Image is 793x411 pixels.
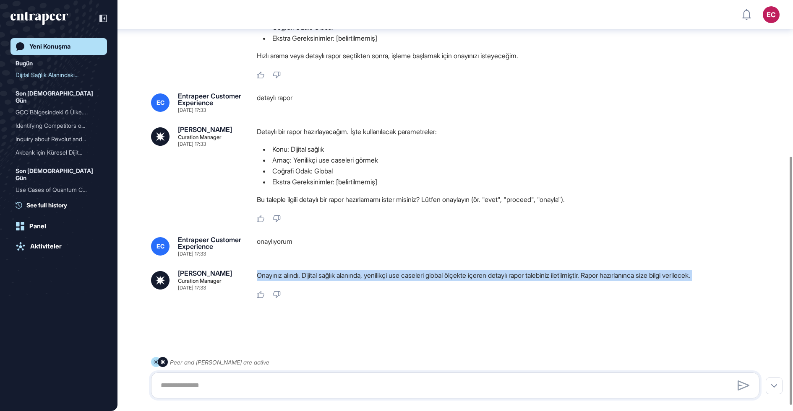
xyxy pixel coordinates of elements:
[178,142,206,147] div: [DATE] 17:33
[26,201,67,209] span: See full history
[257,165,766,176] li: Coğrafi Odak: Global
[178,251,206,256] div: [DATE] 17:33
[16,88,102,106] div: Son [DEMOGRAPHIC_DATA] Gün
[16,166,102,183] div: Son [DEMOGRAPHIC_DATA] Gün
[16,119,95,132] div: Identifying Competitors o...
[257,144,766,155] li: Konu: Dijital sağlık
[178,108,206,113] div: [DATE] 17:33
[16,58,33,68] div: Bugün
[16,106,95,119] div: GCC Bölgesindeki 6 Ülkede...
[16,68,102,82] div: Dijital Sağlık Alanındaki Global Use Case Örnekleri
[16,146,95,159] div: Akbank için Küresel Dijit...
[257,194,766,205] p: Bu taleple ilgili detaylı bir rapor hazırlamamı ister misiniz? Lütfen onaylayın (ör. "evet", "pro...
[257,126,766,137] p: Detaylı bir rapor hazırlayacağım. İşte kullanılacak parametreler:
[763,6,780,23] button: EC
[257,270,766,281] p: Onayınız alındı. Dijital sağlık alanında, yenilikçi use caseleri global ölçekte içeren detaylı ra...
[170,357,269,367] div: Peer and [PERSON_NAME] are active
[16,106,102,119] div: GCC Bölgesindeki 6 Ülkede Gaming Laptop, Laptop ve Desktop Pazar Analizi: Büyüklük, Trendler ve E...
[157,99,164,106] span: EC
[29,43,70,50] div: Yeni Konuşma
[257,176,766,187] li: Ekstra Gereksinimler: [belirtilmemiş]
[257,93,766,113] div: detaylı rapor
[157,243,164,250] span: EC
[257,50,766,61] p: Hızlı arama veya detaylı rapor seçtikten sonra, işleme başlamak için onayınızı isteyeceğim.
[10,12,68,25] div: entrapeer-logo
[16,146,102,159] div: Akbank için Küresel Dijital Dönüşüm ve Teknoloji Yatırımları Üzerine Yenilikçi Use Case'ler
[10,38,107,55] a: Yeni Konuşma
[178,93,243,106] div: Entrapeer Customer Experience
[16,183,95,196] div: Use Cases of Quantum Comp...
[16,132,102,146] div: Inquiry about Revolut and JPMorgan
[178,236,243,250] div: Entrapeer Customer Experience
[257,33,766,44] li: Ekstra Gereksinimler: [belirtilmemiş]
[178,270,232,277] div: [PERSON_NAME]
[178,285,206,290] div: [DATE] 17:33
[16,183,102,196] div: Use Cases of Quantum Computing in Manufacturing: Insights from Ford Otosan and Beyond
[16,201,107,209] a: See full history
[178,126,232,133] div: [PERSON_NAME]
[16,132,95,146] div: Inquiry about Revolut and...
[29,222,46,230] div: Panel
[257,155,766,165] li: Amaç: Yenilikçi use caseleri görmek
[178,278,222,284] div: Curation Manager
[16,119,102,132] div: Identifying Competitors of Revolut
[10,218,107,235] a: Panel
[257,236,766,256] div: onaylıyorum
[16,68,95,82] div: Dijital Sağlık Alanındaki...
[30,243,62,250] div: Aktiviteler
[178,134,222,140] div: Curation Manager
[10,238,107,255] a: Aktiviteler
